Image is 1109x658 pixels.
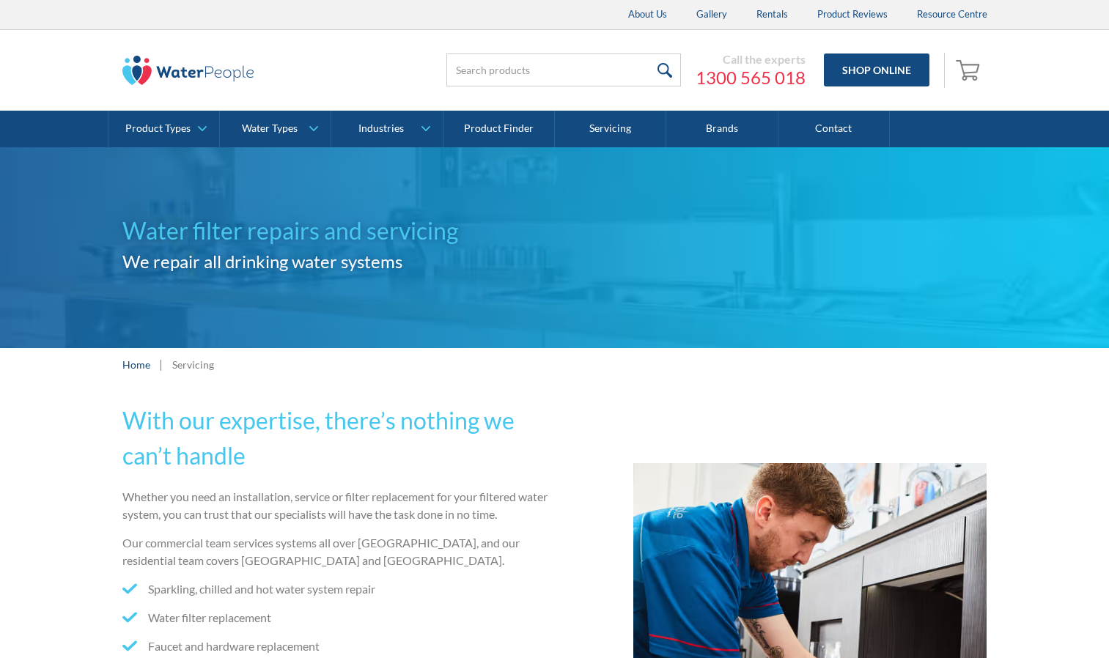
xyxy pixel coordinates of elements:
[122,403,549,473] h2: With our expertise, there’s nothing we can’t handle
[824,53,929,86] a: Shop Online
[108,111,219,147] a: Product Types
[122,357,150,372] a: Home
[446,53,681,86] input: Search products
[696,52,806,67] div: Call the experts
[358,122,404,135] div: Industries
[122,534,549,569] p: Our commercial team services systems all over [GEOGRAPHIC_DATA], and our residential team covers ...
[443,111,555,147] a: Product Finder
[122,609,549,626] li: Water filter replacement
[331,111,442,147] a: Industries
[122,56,254,85] img: The Water People
[555,111,666,147] a: Servicing
[696,67,806,89] a: 1300 565 018
[952,53,987,88] a: Open cart
[172,357,214,372] div: Servicing
[122,580,549,598] li: Sparkling, chilled and hot water system repair
[122,213,555,248] h1: Water filter repairs and servicing
[778,111,890,147] a: Contact
[122,488,549,523] p: Whether you need an installation, service or filter replacement for your filtered water system, y...
[122,637,549,655] li: Faucet and hardware replacement
[956,58,984,81] img: shopping cart
[666,111,778,147] a: Brands
[122,248,555,275] h2: We repair all drinking water systems
[220,111,331,147] a: Water Types
[242,122,298,135] div: Water Types
[158,355,165,373] div: |
[125,122,191,135] div: Product Types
